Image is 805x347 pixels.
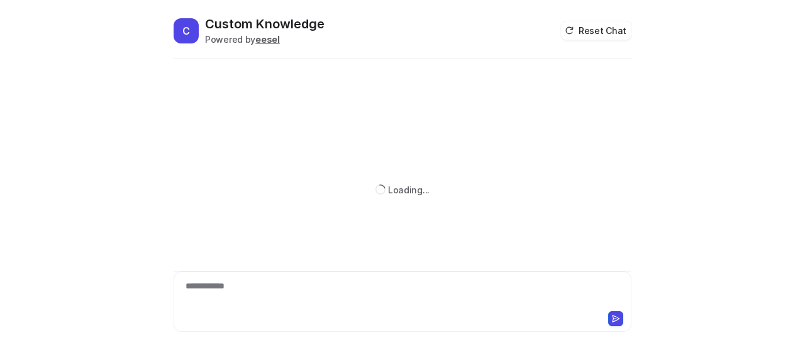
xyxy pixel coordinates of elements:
button: Reset Chat [561,21,631,40]
b: eesel [255,34,280,45]
h2: Custom Knowledge [205,15,325,33]
div: Loading... [388,183,430,196]
div: Powered by [205,33,325,46]
span: C [174,18,199,43]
